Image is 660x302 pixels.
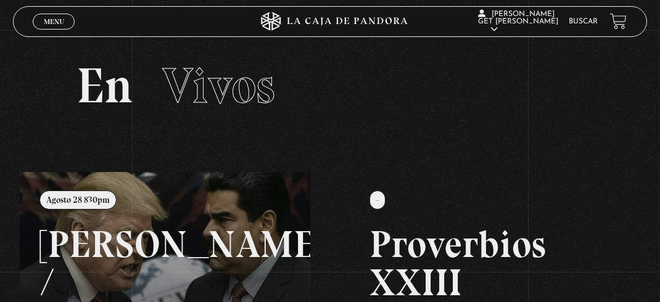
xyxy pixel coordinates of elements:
span: Vivos [162,56,275,115]
h2: En [76,61,584,110]
span: Menu [44,18,64,25]
a: View your shopping cart [610,13,627,30]
a: Buscar [569,18,598,25]
span: Cerrar [39,28,68,37]
span: [PERSON_NAME] Get [PERSON_NAME] [478,10,558,33]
